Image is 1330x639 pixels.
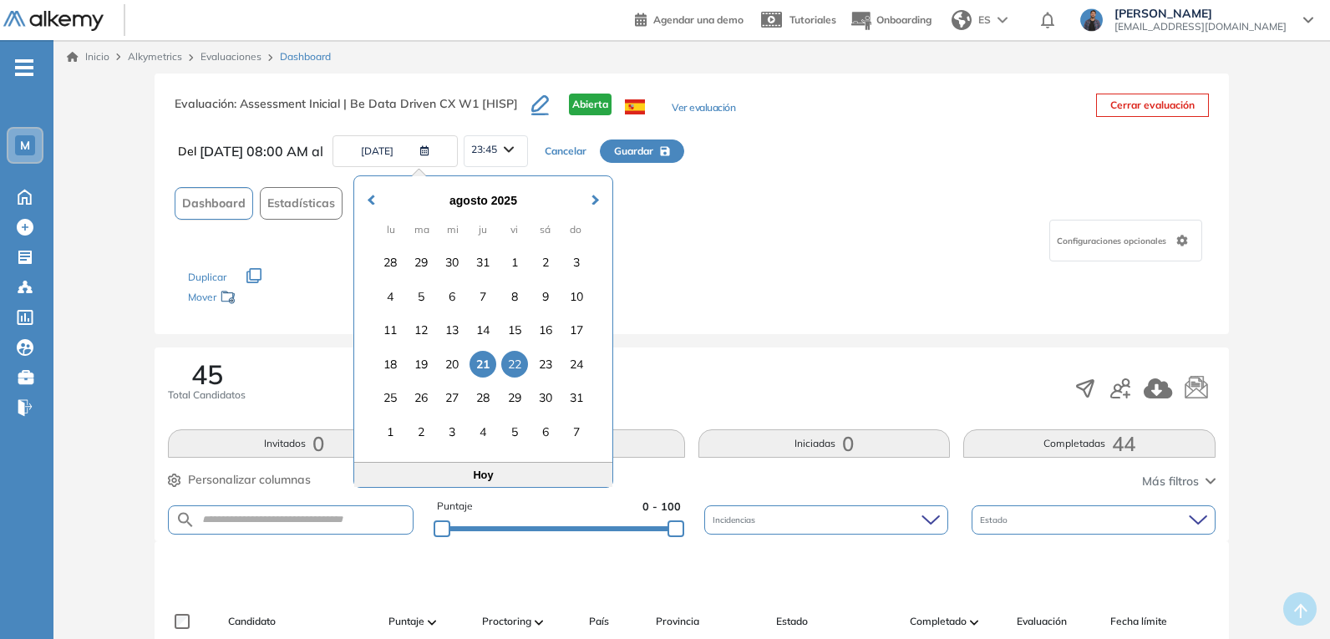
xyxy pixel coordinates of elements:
[191,361,223,388] span: 45
[408,351,434,378] div: Choose martes, 19 de agosto de 2025
[584,178,611,205] button: Next Month
[380,218,403,241] div: lu
[1017,614,1067,629] span: Evaluación
[980,514,1011,526] span: Estado
[377,384,404,411] div: Choose lunes, 25 de agosto de 2025
[704,505,948,535] div: Incidencias
[175,94,531,129] h3: Evaluación
[963,429,1215,458] button: Completadas44
[535,620,543,625] img: [missing "en.ARROW_ALT" translation]
[532,384,559,411] div: Choose sábado, 30 de agosto de 2025
[532,283,559,310] div: Choose sábado, 9 de agosto de 2025
[408,317,434,343] div: Choose martes, 12 de agosto de 2025
[642,499,681,515] span: 0 - 100
[501,317,528,343] div: Choose viernes, 15 de agosto de 2025
[532,249,559,276] div: Choose sábado, 2 de agosto de 2025
[563,283,590,310] div: Choose domingo, 10 de agosto de 2025
[952,10,972,30] img: world
[470,351,496,378] div: Choose jueves, 21 de agosto de 2025
[1114,7,1287,20] span: [PERSON_NAME]
[388,614,424,629] span: Puntaje
[713,514,759,526] span: Incidencias
[128,50,182,63] span: Alkymetrics
[188,271,226,283] span: Duplicar
[970,620,978,625] img: [missing "en.ARROW_ALT" translation]
[589,614,609,629] span: País
[365,191,602,210] div: agosto 2025
[470,317,496,343] div: Choose jueves, 14 de agosto de 2025
[408,249,434,276] div: Choose martes, 29 de julio de 2025
[563,249,590,276] div: Choose domingo, 3 de agosto de 2025
[1049,220,1202,261] div: Configuraciones opcionales
[175,510,195,530] img: SEARCH_ALT
[439,384,465,411] div: Choose miércoles, 27 de agosto de 2025
[377,317,404,343] div: Choose lunes, 11 de agosto de 2025
[532,418,559,445] div: Choose sábado, 6 de septiembre de 2025
[377,283,404,310] div: Choose lunes, 4 de agosto de 2025
[168,429,419,458] button: Invitados0
[614,144,653,159] span: Guardar
[439,249,465,276] div: Choose miércoles, 30 de julio de 2025
[532,317,559,343] div: Choose sábado, 16 de agosto de 2025
[563,351,590,378] div: Choose domingo, 24 de agosto de 2025
[972,505,1216,535] div: Estado
[470,249,496,276] div: Choose jueves, 31 de julio de 2025
[439,283,465,310] div: Choose miércoles, 6 de agosto de 2025
[182,195,246,212] span: Dashboard
[789,13,836,26] span: Tutoriales
[532,351,559,378] div: Choose sábado, 23 de agosto de 2025
[698,429,950,458] button: Iniciadas0
[188,283,355,314] div: Mover
[370,246,596,449] div: month 2025-08
[910,614,967,629] span: Completado
[1142,473,1216,490] button: Más filtros
[625,99,645,114] img: ESP
[1114,20,1287,33] span: [EMAIL_ADDRESS][DOMAIN_NAME]
[876,13,932,26] span: Onboarding
[501,384,528,411] div: Choose viernes, 29 de agosto de 2025
[672,100,735,118] button: Ver evaluación
[635,8,744,28] a: Agendar una demo
[408,418,434,445] div: Choose martes, 2 de septiembre de 2025
[978,13,991,28] span: ES
[1110,614,1167,629] span: Fecha límite
[472,218,495,241] div: ju
[439,317,465,343] div: Choose miércoles, 13 de agosto de 2025
[501,351,528,378] div: Choose viernes, 22 de agosto de 2025
[439,418,465,445] div: Choose miércoles, 3 de septiembre de 2025
[564,218,586,241] div: do
[178,143,196,160] span: Del
[67,49,109,64] a: Inicio
[470,418,496,445] div: Choose jueves, 4 de septiembre de 2025
[175,187,253,220] button: Dashboard
[410,218,433,241] div: ma
[201,50,261,63] a: Evaluaciones
[563,317,590,343] div: Choose domingo, 17 de agosto de 2025
[501,249,528,276] div: Choose viernes, 1 de agosto de 2025
[533,218,556,241] div: sá
[441,218,464,241] div: mi
[1057,235,1170,247] span: Configuraciones opcionales
[188,471,311,489] span: Personalizar columnas
[653,13,744,26] span: Agendar una demo
[563,418,590,445] div: Choose domingo, 7 de septiembre de 2025
[563,384,590,411] div: Choose domingo, 31 de agosto de 2025
[377,249,404,276] div: Choose lunes, 28 de julio de 2025
[600,139,684,163] button: Guardar
[656,614,699,629] span: Provincia
[1096,94,1209,117] button: Cerrar evaluación
[850,3,932,38] button: Onboarding
[15,66,33,69] i: -
[482,614,531,629] span: Proctoring
[228,614,276,629] span: Candidato
[20,139,30,152] span: M
[503,218,525,241] div: vi
[168,388,246,403] span: Total Candidatos
[437,499,473,515] span: Puntaje
[470,384,496,411] div: Choose jueves, 28 de agosto de 2025
[312,141,323,161] span: al
[997,17,1008,23] img: arrow
[428,620,436,625] img: [missing "en.ARROW_ALT" translation]
[356,178,383,205] button: Previous Month
[470,283,496,310] div: Choose jueves, 7 de agosto de 2025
